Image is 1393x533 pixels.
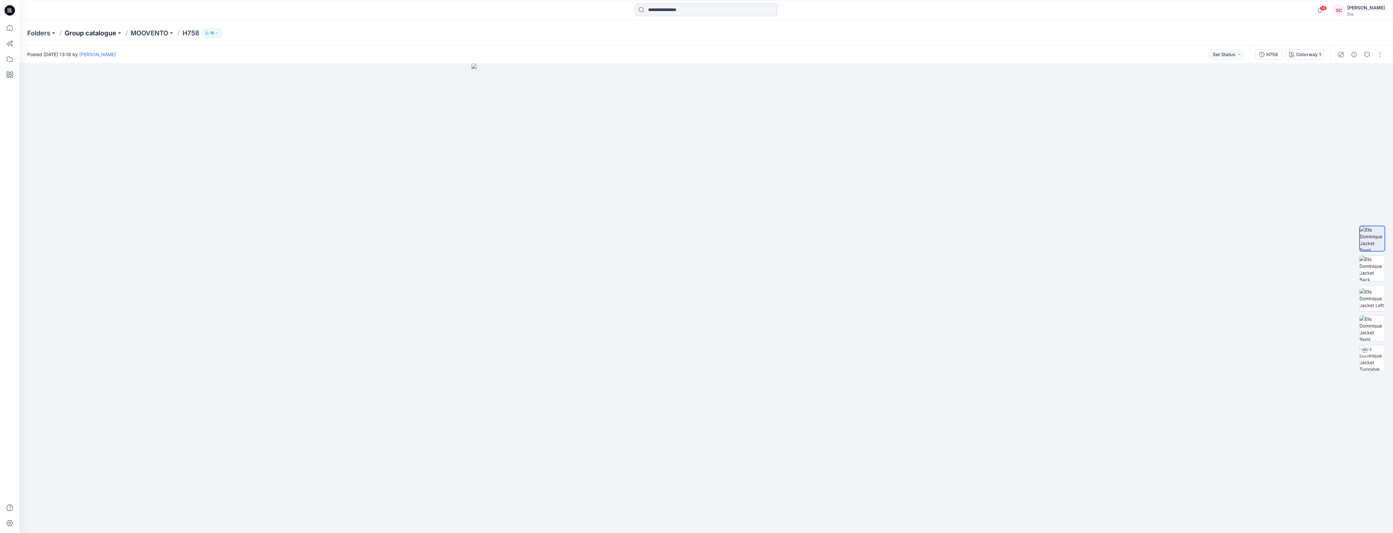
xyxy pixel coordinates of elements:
[131,29,168,38] a: MOOVENTO
[1255,49,1282,60] button: H758
[1347,12,1385,17] div: Elis
[1360,288,1385,309] img: Elis Dominique Jacket Left
[27,51,116,58] span: Posted [DATE] 13:18 by
[1360,316,1385,341] img: Elis Dominique Jacket Right
[1333,5,1345,16] div: SC
[1347,4,1385,12] div: [PERSON_NAME]
[1320,6,1327,11] span: 14
[1349,49,1359,60] button: Details
[210,30,214,37] p: 15
[202,29,222,38] button: 15
[1360,345,1385,371] img: Elis Dominique Jacket Turntable
[1285,49,1325,60] button: Colorway 1
[471,64,941,533] img: eyJhbGciOiJIUzI1NiIsImtpZCI6IjAiLCJzbHQiOiJzZXMiLCJ0eXAiOiJKV1QifQ.eyJkYXRhIjp7InR5cGUiOiJzdG9yYW...
[27,29,50,38] a: Folders
[1296,51,1321,58] div: Colorway 1
[79,52,116,57] a: [PERSON_NAME]
[1266,51,1278,58] div: H758
[65,29,116,38] a: Group catalogue
[182,29,199,38] p: H758
[1360,226,1385,251] img: Elis Dominique Jacket Front
[1360,256,1385,281] img: Elis Dominique Jacket Back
